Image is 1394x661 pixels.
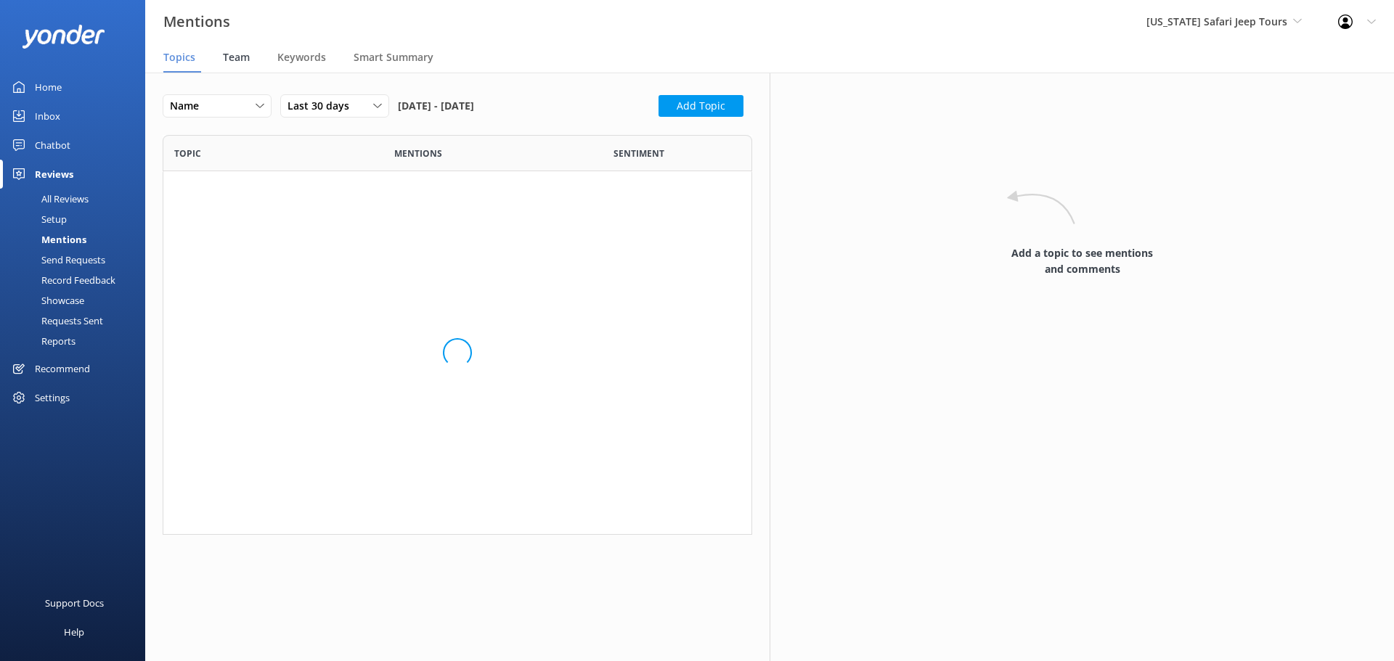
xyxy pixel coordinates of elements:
[354,50,433,65] span: Smart Summary
[9,311,145,331] a: Requests Sent
[35,354,90,383] div: Recommend
[9,331,145,351] a: Reports
[9,290,84,311] div: Showcase
[9,250,105,270] div: Send Requests
[35,160,73,189] div: Reviews
[9,189,145,209] a: All Reviews
[9,209,145,229] a: Setup
[223,50,250,65] span: Team
[22,25,105,49] img: yonder-white-logo.png
[163,171,752,534] div: grid
[170,98,208,114] span: Name
[35,131,70,160] div: Chatbot
[9,209,67,229] div: Setup
[277,50,326,65] span: Keywords
[9,311,103,331] div: Requests Sent
[35,73,62,102] div: Home
[64,617,84,646] div: Help
[1146,15,1287,28] span: [US_STATE] Safari Jeep Tours
[9,250,145,270] a: Send Requests
[9,270,115,290] div: Record Feedback
[288,98,358,114] span: Last 30 days
[163,10,230,33] h3: Mentions
[659,95,743,117] button: Add Topic
[45,588,104,617] div: Support Docs
[9,229,86,250] div: Mentions
[9,290,145,311] a: Showcase
[9,331,76,351] div: Reports
[9,229,145,250] a: Mentions
[163,50,195,65] span: Topics
[35,102,60,131] div: Inbox
[9,189,89,209] div: All Reviews
[174,147,201,160] span: Topic
[394,147,442,160] span: Mentions
[35,383,70,412] div: Settings
[9,270,145,290] a: Record Feedback
[398,94,474,118] span: [DATE] - [DATE]
[614,147,664,160] span: Sentiment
